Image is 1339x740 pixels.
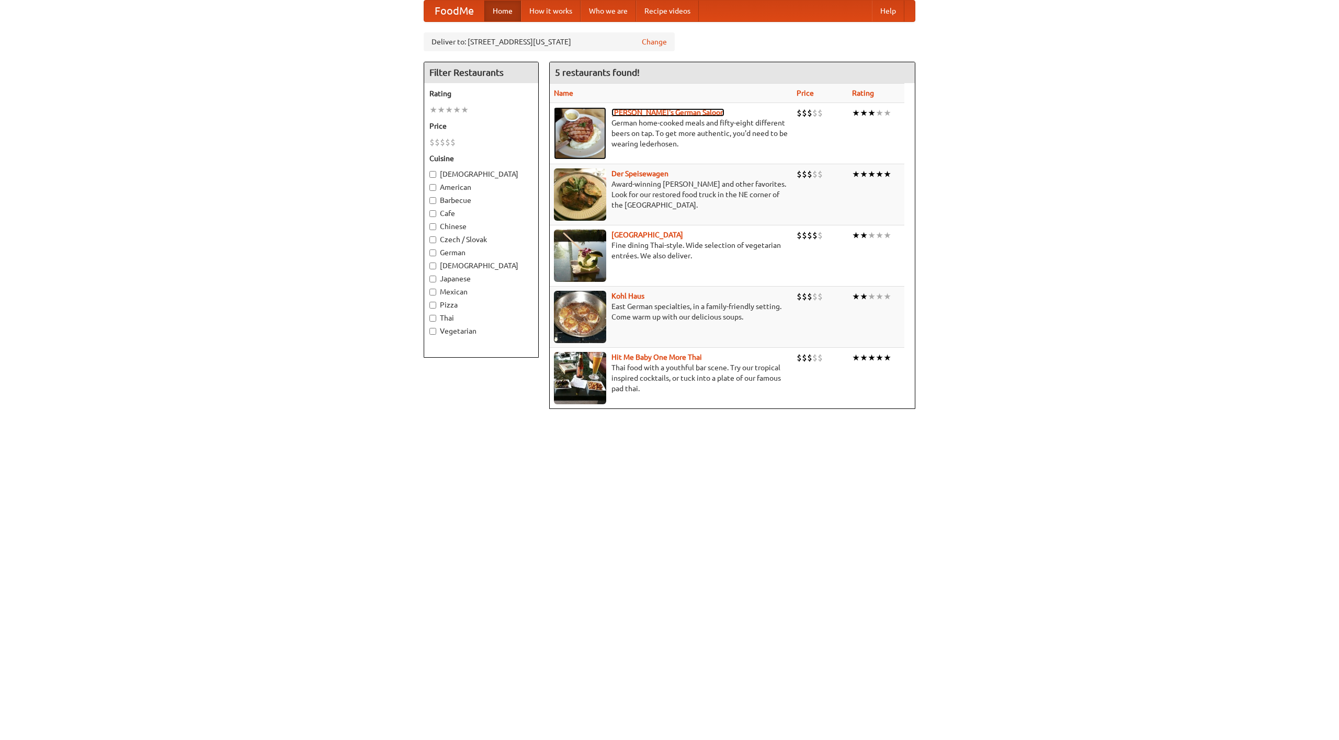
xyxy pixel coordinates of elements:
li: $ [818,107,823,119]
li: $ [435,136,440,148]
input: American [429,184,436,191]
li: ★ [852,352,860,363]
a: Change [642,37,667,47]
li: ★ [883,107,891,119]
a: [PERSON_NAME]'s German Saloon [611,108,724,117]
input: [DEMOGRAPHIC_DATA] [429,171,436,178]
li: $ [812,107,818,119]
li: $ [802,168,807,180]
li: $ [440,136,445,148]
li: ★ [876,168,883,180]
input: Thai [429,315,436,322]
li: $ [429,136,435,148]
p: German home-cooked meals and fifty-eight different beers on tap. To get more authentic, you'd nee... [554,118,788,149]
label: [DEMOGRAPHIC_DATA] [429,260,533,271]
li: ★ [852,291,860,302]
li: $ [812,168,818,180]
li: ★ [461,104,469,116]
a: Rating [852,89,874,97]
li: ★ [883,291,891,302]
input: Chinese [429,223,436,230]
li: ★ [868,230,876,241]
li: $ [797,230,802,241]
a: Kohl Haus [611,292,644,300]
li: $ [807,352,812,363]
li: ★ [860,291,868,302]
img: speisewagen.jpg [554,168,606,221]
li: ★ [453,104,461,116]
input: [DEMOGRAPHIC_DATA] [429,263,436,269]
li: $ [812,291,818,302]
li: $ [450,136,456,148]
li: $ [445,136,450,148]
input: Pizza [429,302,436,309]
label: Cafe [429,208,533,219]
p: East German specialties, in a family-friendly setting. Come warm up with our delicious soups. [554,301,788,322]
li: ★ [860,230,868,241]
li: $ [802,230,807,241]
a: [GEOGRAPHIC_DATA] [611,231,683,239]
img: satay.jpg [554,230,606,282]
p: Award-winning [PERSON_NAME] and other favorites. Look for our restored food truck in the NE corne... [554,179,788,210]
li: ★ [883,230,891,241]
li: $ [818,352,823,363]
a: Der Speisewagen [611,169,668,178]
a: Home [484,1,521,21]
a: Help [872,1,904,21]
label: Vegetarian [429,326,533,336]
li: ★ [868,291,876,302]
li: $ [807,291,812,302]
li: ★ [883,352,891,363]
a: Name [554,89,573,97]
label: Chinese [429,221,533,232]
a: Hit Me Baby One More Thai [611,353,702,361]
h5: Price [429,121,533,131]
a: FoodMe [424,1,484,21]
li: ★ [876,291,883,302]
li: ★ [437,104,445,116]
li: ★ [852,168,860,180]
li: $ [818,230,823,241]
input: Vegetarian [429,328,436,335]
p: Thai food with a youthful bar scene. Try our tropical inspired cocktails, or tuck into a plate of... [554,362,788,394]
div: Deliver to: [STREET_ADDRESS][US_STATE] [424,32,675,51]
label: German [429,247,533,258]
a: Price [797,89,814,97]
a: Who we are [581,1,636,21]
li: $ [797,168,802,180]
p: Fine dining Thai-style. Wide selection of vegetarian entrées. We also deliver. [554,240,788,261]
li: $ [802,352,807,363]
li: ★ [876,230,883,241]
h4: Filter Restaurants [424,62,538,83]
li: $ [797,107,802,119]
label: American [429,182,533,192]
h5: Cuisine [429,153,533,164]
a: How it works [521,1,581,21]
li: $ [818,168,823,180]
img: esthers.jpg [554,107,606,160]
label: Czech / Slovak [429,234,533,245]
li: $ [812,230,818,241]
li: ★ [868,107,876,119]
input: Mexican [429,289,436,295]
li: ★ [860,107,868,119]
label: Thai [429,313,533,323]
li: $ [797,291,802,302]
li: ★ [860,352,868,363]
input: Japanese [429,276,436,282]
li: ★ [860,168,868,180]
li: ★ [429,104,437,116]
li: $ [797,352,802,363]
input: Cafe [429,210,436,217]
a: Recipe videos [636,1,699,21]
li: $ [807,230,812,241]
img: babythai.jpg [554,352,606,404]
label: Mexican [429,287,533,297]
input: Czech / Slovak [429,236,436,243]
li: ★ [868,168,876,180]
li: ★ [883,168,891,180]
li: ★ [868,352,876,363]
label: Pizza [429,300,533,310]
